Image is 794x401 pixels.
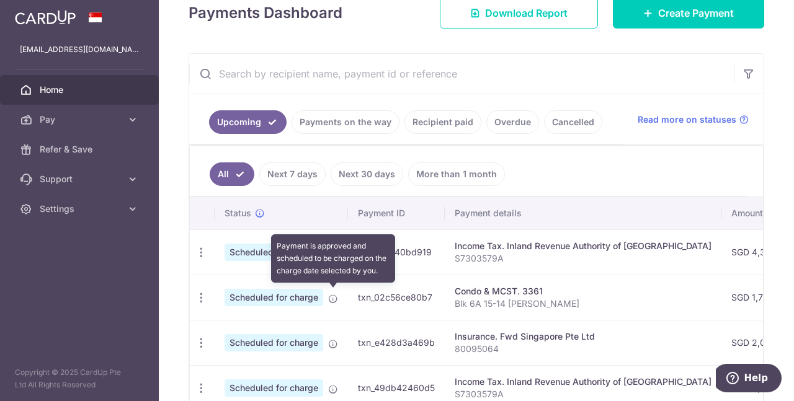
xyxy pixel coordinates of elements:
[15,10,76,25] img: CardUp
[40,84,122,96] span: Home
[331,162,403,186] a: Next 30 days
[408,162,505,186] a: More than 1 month
[189,54,734,94] input: Search by recipient name, payment id or reference
[225,334,323,351] span: Scheduled for charge
[348,229,445,275] td: txn_d81540bd919
[716,364,782,395] iframe: Opens a widget where you can find more information
[404,110,481,134] a: Recipient paid
[40,203,122,215] span: Settings
[40,143,122,156] span: Refer & Save
[544,110,602,134] a: Cancelled
[225,379,323,397] span: Scheduled for charge
[189,2,342,24] h4: Payments Dashboard
[348,320,445,365] td: txn_e428d3a469b
[225,207,251,219] span: Status
[271,234,395,283] div: Payment is approved and scheduled to be charged on the charge date selected by you.
[292,110,399,134] a: Payments on the way
[638,113,749,126] a: Read more on statuses
[455,240,711,252] div: Income Tax. Inland Revenue Authority of [GEOGRAPHIC_DATA]
[455,252,711,265] p: S7303579A
[455,388,711,400] p: S7303579A
[40,173,122,185] span: Support
[348,275,445,320] td: txn_02c56ce80b7
[658,6,734,20] span: Create Payment
[225,244,323,261] span: Scheduled for charge
[259,162,326,186] a: Next 7 days
[455,285,711,297] div: Condo & MCST. 3361
[20,43,139,56] p: [EMAIL_ADDRESS][DOMAIN_NAME]
[455,297,711,310] p: Blk 6A 15-14 [PERSON_NAME]
[455,330,711,343] div: Insurance. Fwd Singapore Pte Ltd
[225,289,323,306] span: Scheduled for charge
[485,6,568,20] span: Download Report
[348,197,445,229] th: Payment ID
[40,113,122,126] span: Pay
[455,376,711,388] div: Income Tax. Inland Revenue Authority of [GEOGRAPHIC_DATA]
[209,110,287,134] a: Upcoming
[455,343,711,355] p: 80095064
[445,197,721,229] th: Payment details
[486,110,539,134] a: Overdue
[731,207,763,219] span: Amount
[638,113,736,126] span: Read more on statuses
[210,162,254,186] a: All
